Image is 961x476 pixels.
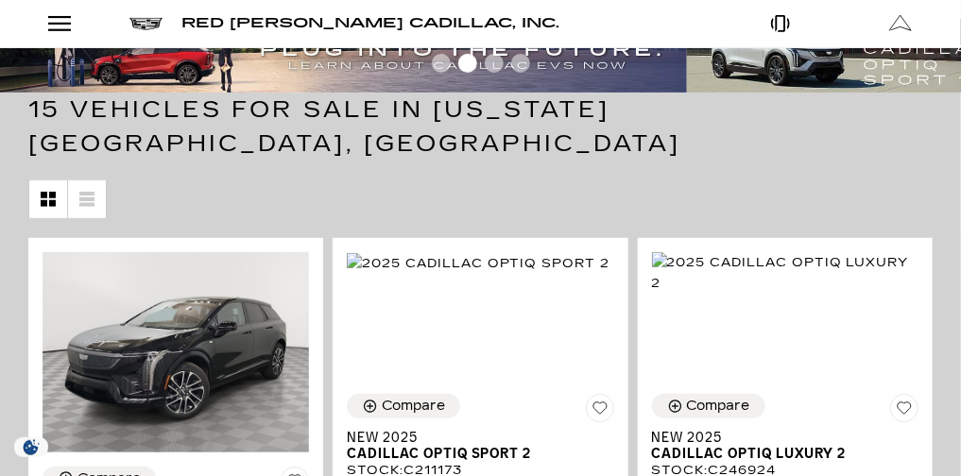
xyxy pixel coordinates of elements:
span: Go to slide 2 [458,54,477,73]
button: Save Vehicle [586,394,614,430]
img: Opt-Out Icon [9,437,53,457]
a: New 2025Cadillac OPTIQ Luxury 2 [652,430,918,462]
span: Go to slide 4 [511,54,530,73]
span: Cadillac OPTIQ Luxury 2 [652,446,904,462]
img: 2025 Cadillac OPTIQ Sport 1 [43,252,309,452]
span: New 2025 [652,430,904,446]
a: Cadillac logo [129,10,163,37]
div: Compare [687,398,750,415]
section: Click to Open Cookie Consent Modal [9,437,53,457]
span: Go to slide 1 [432,54,451,73]
span: 15 Vehicles for Sale in [US_STATE][GEOGRAPHIC_DATA], [GEOGRAPHIC_DATA] [28,96,680,157]
span: Cadillac OPTIQ Sport 2 [347,446,599,462]
span: Red [PERSON_NAME] Cadillac, Inc. [181,15,559,31]
div: Compare [382,398,445,415]
span: New 2025 [347,430,599,446]
span: Go to slide 3 [485,54,504,73]
img: 2025 Cadillac OPTIQ Luxury 2 [652,252,918,294]
button: Compare Vehicle [652,394,765,418]
button: Compare Vehicle [347,394,460,418]
a: Red [PERSON_NAME] Cadillac, Inc. [181,10,559,37]
a: New 2025Cadillac OPTIQ Sport 2 [347,430,613,462]
button: Save Vehicle [890,394,918,430]
img: Cadillac logo [129,18,163,30]
img: 2025 Cadillac OPTIQ Sport 2 [347,253,609,274]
